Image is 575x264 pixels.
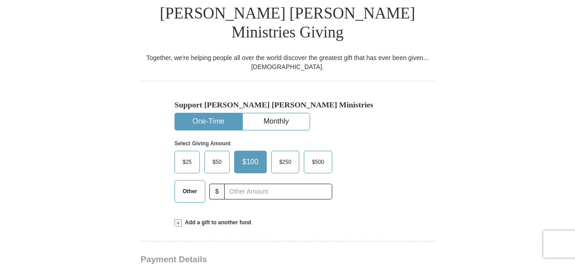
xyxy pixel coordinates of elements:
input: Other Amount [224,184,332,199]
span: $25 [178,155,196,169]
h5: Support [PERSON_NAME] [PERSON_NAME] Ministries [174,100,401,110]
strong: Select Giving Amount [174,140,231,147]
span: $100 [238,155,263,169]
button: One-Time [175,113,242,130]
span: Add a gift to another fund [182,219,251,227]
span: $50 [208,155,226,169]
span: $250 [275,155,296,169]
span: $ [209,184,225,199]
span: Other [178,185,202,198]
button: Monthly [243,113,310,130]
div: Together, we're helping people all over the world discover the greatest gift that has ever been g... [141,53,434,71]
span: $500 [307,155,329,169]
